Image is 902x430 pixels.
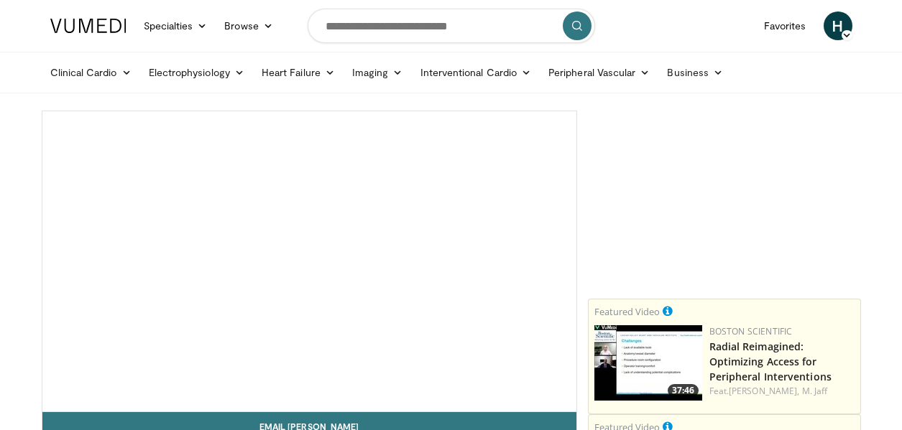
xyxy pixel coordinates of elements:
[135,11,216,40] a: Specialties
[140,58,253,87] a: Electrophysiology
[216,11,282,40] a: Browse
[709,340,832,383] a: Radial Reimagined: Optimizing Access for Peripheral Interventions
[594,305,660,318] small: Featured Video
[344,58,412,87] a: Imaging
[617,111,832,290] iframe: Advertisement
[729,385,799,397] a: [PERSON_NAME],
[709,325,793,337] a: Boston Scientific
[668,384,699,397] span: 37:46
[658,58,732,87] a: Business
[42,58,140,87] a: Clinical Cardio
[709,385,855,398] div: Feat.
[594,325,702,401] a: 37:46
[594,325,702,401] img: c038ed19-16d5-403f-b698-1d621e3d3fd1.150x105_q85_crop-smart_upscale.jpg
[253,58,344,87] a: Heart Failure
[42,111,576,412] video-js: Video Player
[824,11,852,40] a: H
[412,58,540,87] a: Interventional Cardio
[755,11,815,40] a: Favorites
[308,9,595,43] input: Search topics, interventions
[540,58,658,87] a: Peripheral Vascular
[802,385,828,397] a: M. Jaff
[50,19,126,33] img: VuMedi Logo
